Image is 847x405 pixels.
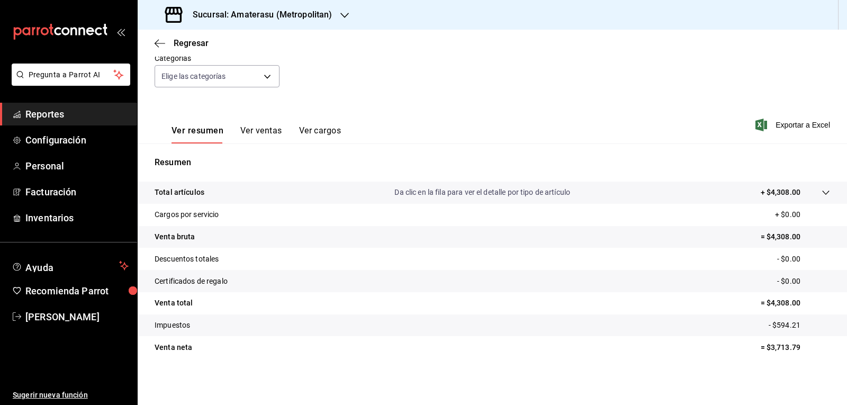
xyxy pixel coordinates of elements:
[12,64,130,86] button: Pregunta a Parrot AI
[7,77,130,88] a: Pregunta a Parrot AI
[394,187,570,198] p: Da clic en la fila para ver el detalle por tipo de artículo
[240,125,282,143] button: Ver ventas
[761,298,830,309] p: = $4,308.00
[761,342,830,353] p: = $3,713.79
[155,156,830,169] p: Resumen
[172,125,223,143] button: Ver resumen
[155,254,219,265] p: Descuentos totales
[116,28,125,36] button: open_drawer_menu
[155,320,190,331] p: Impuestos
[155,298,193,309] p: Venta total
[769,320,830,331] p: - $594.21
[777,254,830,265] p: - $0.00
[155,231,195,242] p: Venta bruta
[174,38,209,48] span: Regresar
[155,187,204,198] p: Total artículos
[761,231,830,242] p: = $4,308.00
[777,276,830,287] p: - $0.00
[13,390,129,401] span: Sugerir nueva función
[155,38,209,48] button: Regresar
[155,55,280,62] label: Categorías
[155,276,228,287] p: Certificados de regalo
[775,209,830,220] p: + $0.00
[25,211,129,225] span: Inventarios
[184,8,332,21] h3: Sucursal: Amaterasu (Metropolitan)
[25,107,129,121] span: Reportes
[25,259,115,272] span: Ayuda
[25,185,129,199] span: Facturación
[25,133,129,147] span: Configuración
[25,284,129,298] span: Recomienda Parrot
[761,187,800,198] p: + $4,308.00
[25,310,129,324] span: [PERSON_NAME]
[172,125,341,143] div: navigation tabs
[155,342,192,353] p: Venta neta
[299,125,341,143] button: Ver cargos
[29,69,114,80] span: Pregunta a Parrot AI
[155,209,219,220] p: Cargos por servicio
[161,71,226,82] span: Elige las categorías
[758,119,830,131] button: Exportar a Excel
[25,159,129,173] span: Personal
